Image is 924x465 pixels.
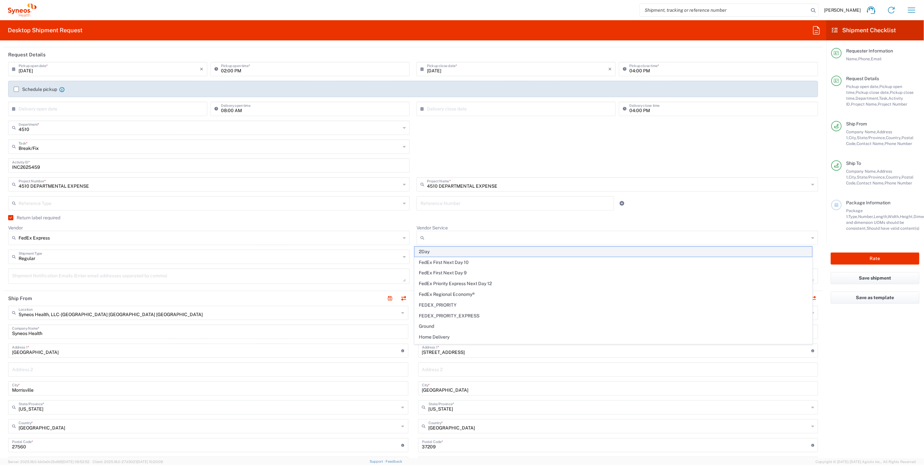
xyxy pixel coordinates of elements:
[824,7,861,13] span: [PERSON_NAME]
[849,135,857,140] span: City,
[8,26,82,34] h2: Desktop Shipment Request
[851,102,878,107] span: Project Name,
[8,295,32,302] h2: Ship From
[816,459,916,465] span: Copyright © [DATE]-[DATE] Agistix Inc., All Rights Reserved
[846,208,863,219] span: Package 1:
[415,300,812,310] span: FEDEX_PRIORITY
[857,175,886,180] span: State/Province,
[386,459,403,463] a: Feedback
[8,460,90,464] span: Server: 2025.18.0-bb0e0c2bd68
[608,64,612,74] i: ×
[415,257,812,268] span: FedEx First Next Day 10
[846,76,879,81] span: Request Details
[846,48,893,53] span: Requester Information
[885,141,912,146] span: Phone Number
[415,321,812,331] span: Ground
[8,225,23,231] label: Vendor
[871,56,882,61] span: Email
[640,4,809,16] input: Shipment, tracking or reference number
[878,102,907,107] span: Project Number
[858,56,871,61] span: Phone,
[200,64,203,74] i: ×
[832,26,896,34] h2: Shipment Checklist
[62,460,90,464] span: [DATE] 09:52:52
[849,175,857,180] span: City,
[856,90,890,95] span: Pickup close date,
[846,84,879,89] span: Pickup open date,
[856,96,879,101] span: Department,
[617,199,626,208] a: Add Reference
[846,129,877,134] span: Company Name,
[93,460,163,464] span: Client: 2025.18.0-27d3021
[867,226,919,231] span: Should have valid content(s)
[415,268,812,278] span: FedEx First Next Day 9
[879,96,888,101] span: Task,
[846,56,858,61] span: Name,
[874,214,888,219] span: Length,
[831,253,919,265] button: Rate
[846,161,861,166] span: Ship To
[900,214,914,219] span: Height,
[137,460,163,464] span: [DATE] 10:20:09
[415,343,812,353] span: International Economy
[831,292,919,304] button: Save as template
[831,272,919,284] button: Save shipment
[846,200,890,205] span: Package Information
[14,87,57,92] label: Schedule pickup
[848,214,858,219] span: Type,
[858,214,874,219] span: Number,
[8,51,46,58] h2: Request Details
[415,311,812,321] span: FEDEX_PRIORITY_EXPRESS
[415,279,812,289] span: FedEx Priority Express Next Day 12
[846,121,867,126] span: Ship From
[857,141,885,146] span: Contact Name,
[857,181,885,185] span: Contact Name,
[857,135,886,140] span: State/Province,
[415,332,812,342] span: Home Delivery
[370,459,386,463] a: Support
[888,214,900,219] span: Width,
[886,135,902,140] span: Country,
[8,215,60,220] label: Return label required
[415,247,812,257] span: 2Day
[846,169,877,174] span: Company Name,
[415,289,812,299] span: FedEx Regional Economy®
[886,175,902,180] span: Country,
[417,225,448,231] label: Vendor Service
[885,181,912,185] span: Phone Number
